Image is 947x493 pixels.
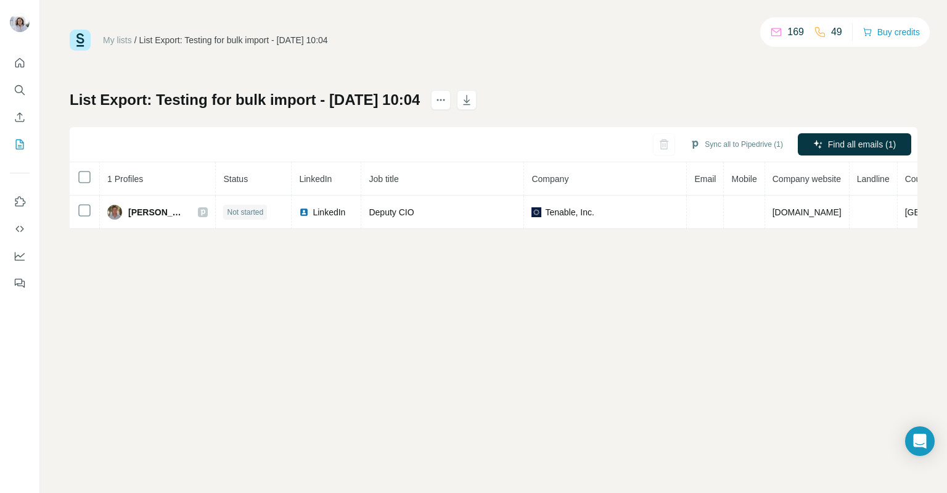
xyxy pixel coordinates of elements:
button: Find all emails (1) [798,133,911,155]
button: actions [431,90,451,110]
span: Landline [857,174,890,184]
span: Country [905,174,935,184]
span: Not started [227,207,263,218]
span: LinkedIn [313,206,345,218]
button: My lists [10,133,30,155]
span: LinkedIn [299,174,332,184]
span: Find all emails (1) [828,138,896,151]
span: Company [531,174,568,184]
button: Quick start [10,52,30,74]
button: Feedback [10,272,30,294]
span: Mobile [731,174,756,184]
div: Open Intercom Messenger [905,426,935,456]
a: My lists [103,35,132,45]
span: Job title [369,174,398,184]
span: Email [694,174,716,184]
button: Dashboard [10,245,30,267]
img: company-logo [531,207,541,217]
p: 169 [787,25,804,39]
button: Buy credits [863,23,920,41]
span: Tenable, Inc. [545,206,594,218]
span: 1 Profiles [107,174,143,184]
p: 49 [831,25,842,39]
li: / [134,34,137,46]
span: Company website [773,174,841,184]
img: Surfe Logo [70,30,91,51]
button: Search [10,79,30,101]
img: Avatar [107,205,122,220]
button: Use Surfe API [10,218,30,240]
span: Deputy CIO [369,207,414,217]
h1: List Export: Testing for bulk import - [DATE] 10:04 [70,90,420,110]
span: [DOMAIN_NAME] [773,207,842,217]
div: List Export: Testing for bulk import - [DATE] 10:04 [139,34,328,46]
button: Use Surfe on LinkedIn [10,191,30,213]
span: [PERSON_NAME] [128,206,186,218]
img: Avatar [10,12,30,32]
img: LinkedIn logo [299,207,309,217]
button: Sync all to Pipedrive (1) [681,135,792,154]
button: Enrich CSV [10,106,30,128]
span: Status [223,174,248,184]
